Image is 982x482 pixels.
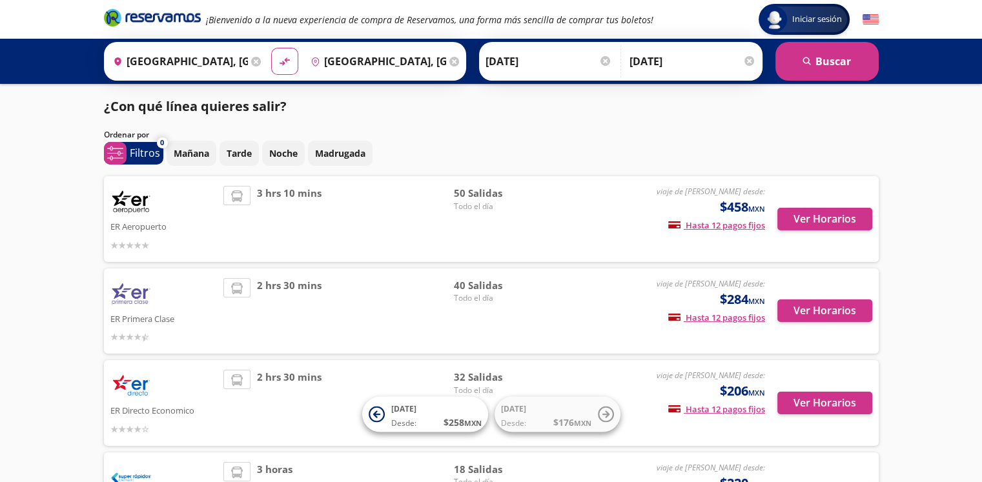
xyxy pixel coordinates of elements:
p: ER Aeropuerto [110,218,218,234]
button: 0Filtros [104,142,163,165]
span: Hasta 12 pagos fijos [668,219,765,231]
button: Mañana [167,141,216,166]
p: Tarde [227,146,252,160]
em: viaje de [PERSON_NAME] desde: [657,370,765,381]
span: Hasta 12 pagos fijos [668,312,765,323]
button: Noche [262,141,305,166]
span: Todo el día [454,292,544,304]
button: English [863,12,879,28]
small: MXN [464,418,482,428]
input: Elegir Fecha [486,45,612,77]
p: Noche [269,146,298,160]
span: 32 Salidas [454,370,544,385]
button: Madrugada [308,141,373,166]
button: Ver Horarios [777,392,872,414]
em: ¡Bienvenido a la nueva experiencia de compra de Reservamos, una forma más sencilla de comprar tus... [206,14,653,26]
input: Opcional [629,45,756,77]
img: ER Aeropuerto [110,186,152,218]
span: Desde: [391,417,416,429]
span: 50 Salidas [454,186,544,201]
span: Desde: [501,417,526,429]
span: [DATE] [391,403,416,414]
span: Iniciar sesión [787,13,847,26]
span: $ 258 [444,416,482,429]
span: [DATE] [501,403,526,414]
p: Filtros [130,145,160,161]
small: MXN [748,388,765,397]
em: viaje de [PERSON_NAME] desde: [657,462,765,473]
span: $ 176 [553,416,591,429]
small: MXN [574,418,591,428]
span: 0 [160,137,164,148]
button: Ver Horarios [777,208,872,230]
span: 40 Salidas [454,278,544,293]
span: 3 hrs 10 mins [257,186,322,252]
img: ER Primera Clase [110,278,152,310]
button: Tarde [220,141,259,166]
span: $206 [720,381,765,401]
p: ER Directo Economico [110,402,218,417]
em: viaje de [PERSON_NAME] desde: [657,278,765,289]
p: ¿Con qué línea quieres salir? [104,97,287,116]
em: viaje de [PERSON_NAME] desde: [657,186,765,197]
img: ER Directo Economico [110,370,152,402]
span: 18 Salidas [454,462,544,477]
button: Buscar [775,42,879,81]
i: Brand Logo [104,8,201,27]
span: 2 hrs 30 mins [257,370,322,436]
button: [DATE]Desde:$176MXN [495,397,620,432]
small: MXN [748,296,765,306]
button: [DATE]Desde:$258MXN [362,397,488,432]
p: Mañana [174,146,209,160]
small: MXN [748,204,765,214]
span: $458 [720,197,765,217]
span: $284 [720,290,765,309]
input: Buscar Origen [108,45,249,77]
p: Ordenar por [104,129,149,141]
span: 2 hrs 30 mins [257,278,322,345]
span: Todo el día [454,201,544,212]
a: Brand Logo [104,8,201,31]
p: Madrugada [315,146,365,160]
span: Hasta 12 pagos fijos [668,403,765,415]
button: Ver Horarios [777,299,872,322]
span: Todo el día [454,385,544,396]
input: Buscar Destino [305,45,446,77]
p: ER Primera Clase [110,310,218,326]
